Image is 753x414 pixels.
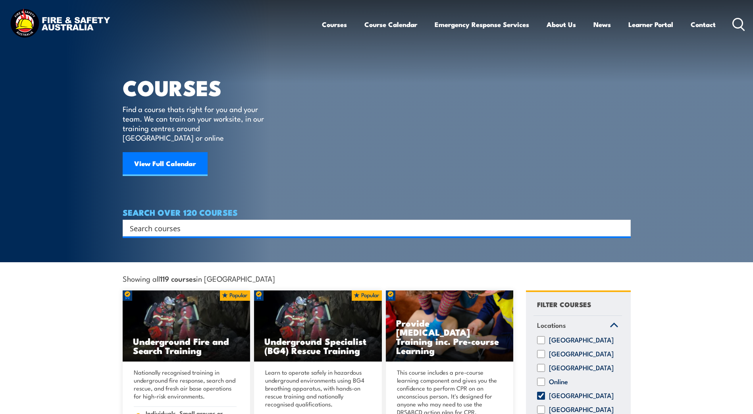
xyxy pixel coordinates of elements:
[131,222,615,234] form: Search form
[265,368,368,408] p: Learn to operate safely in hazardous underground environments using BG4 breathing apparatus, with...
[123,290,250,362] a: Underground Fire and Search Training
[386,290,514,362] a: Provide [MEDICAL_DATA] Training inc. Pre-course Learning
[123,274,275,282] span: Showing all in [GEOGRAPHIC_DATA]
[123,152,208,176] a: View Full Calendar
[396,318,503,355] h3: Provide [MEDICAL_DATA] Training inc. Pre-course Learning
[537,320,566,331] span: Locations
[134,368,237,400] p: Nationally recognised training in underground fire response, search and rescue, and fresh air bas...
[691,14,716,35] a: Contact
[160,273,196,284] strong: 119 courses
[254,290,382,362] a: Underground Specialist (BG4) Rescue Training
[628,14,673,35] a: Learner Portal
[386,290,514,362] img: Low Voltage Rescue and Provide CPR
[537,299,591,310] h4: FILTER COURSES
[364,14,417,35] a: Course Calendar
[435,14,529,35] a: Emergency Response Services
[593,14,611,35] a: News
[533,316,622,337] a: Locations
[254,290,382,362] img: Underground mine rescue
[549,350,614,358] label: [GEOGRAPHIC_DATA]
[123,78,275,97] h1: COURSES
[549,406,614,414] label: [GEOGRAPHIC_DATA]
[264,337,372,355] h3: Underground Specialist (BG4) Rescue Training
[123,290,250,362] img: Underground mine rescue
[549,364,614,372] label: [GEOGRAPHIC_DATA]
[133,337,240,355] h3: Underground Fire and Search Training
[123,208,631,217] h4: SEARCH OVER 120 COURSES
[547,14,576,35] a: About Us
[617,222,628,234] button: Search magnifier button
[549,378,568,386] label: Online
[549,336,614,344] label: [GEOGRAPHIC_DATA]
[123,104,268,142] p: Find a course thats right for you and your team. We can train on your worksite, in our training c...
[130,222,613,234] input: Search input
[549,392,614,400] label: [GEOGRAPHIC_DATA]
[322,14,347,35] a: Courses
